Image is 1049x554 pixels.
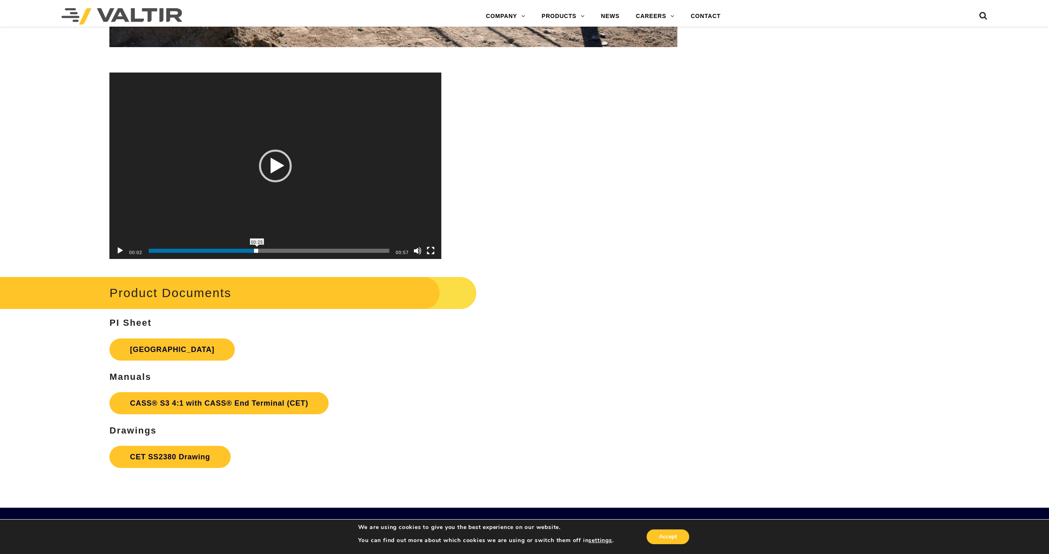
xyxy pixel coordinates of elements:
div: Video Player [109,73,441,259]
button: settings [588,537,612,544]
img: Valtir [61,8,182,25]
p: We are using cookies to give you the best experience on our website. [358,524,614,531]
button: Play [116,247,124,255]
a: CASS® S3 4:1 with CASS® End Terminal (CET) [109,392,329,414]
div: Play [259,150,292,182]
button: Accept [647,529,689,544]
button: Fullscreen [427,247,435,255]
a: NEWS [593,8,628,25]
a: CET SS2380 Drawing [109,446,230,468]
p: You can find out more about which cookies we are using or switch them off in . [358,537,614,544]
button: Mute [413,247,422,255]
strong: Manuals [109,372,151,382]
span: Time Slider [149,249,389,253]
span: 00:57 [396,250,409,255]
a: PRODUCTS [534,8,593,25]
a: COMPANY [478,8,534,25]
strong: Drawings [109,425,157,436]
a: [GEOGRAPHIC_DATA] [109,338,235,361]
strong: PI Sheet [109,318,152,328]
a: CONTACT [683,8,729,25]
span: 00:25 [251,239,263,243]
a: CAREERS [628,8,683,25]
span: 00:02 [129,250,142,255]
